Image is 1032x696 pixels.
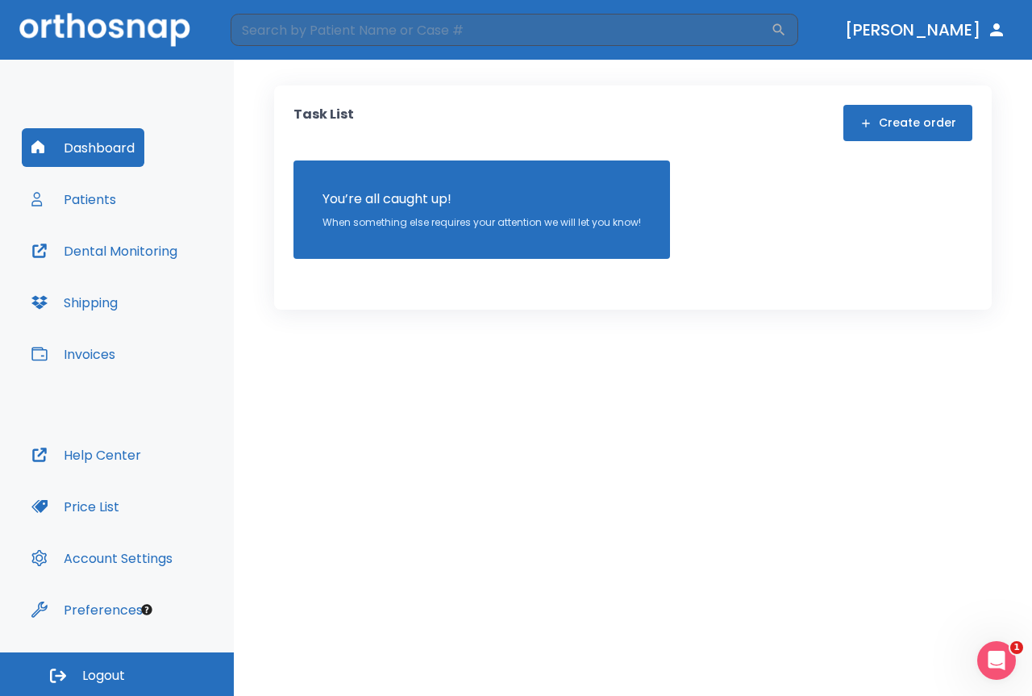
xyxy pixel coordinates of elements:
[322,215,641,230] p: When something else requires your attention we will let you know!
[843,105,972,141] button: Create order
[293,105,354,141] p: Task List
[1010,641,1023,654] span: 1
[22,487,129,526] button: Price List
[22,283,127,322] button: Shipping
[322,190,641,209] p: You’re all caught up!
[22,128,144,167] button: Dashboard
[22,231,187,270] button: Dental Monitoring
[22,436,151,474] button: Help Center
[22,335,125,373] button: Invoices
[139,602,154,617] div: Tooltip anchor
[977,641,1016,680] iframe: Intercom live chat
[22,590,152,629] button: Preferences
[82,667,125,685] span: Logout
[838,15,1013,44] button: [PERSON_NAME]
[19,13,190,46] img: Orthosnap
[22,539,182,577] button: Account Settings
[22,180,126,219] button: Patients
[231,14,771,46] input: Search by Patient Name or Case #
